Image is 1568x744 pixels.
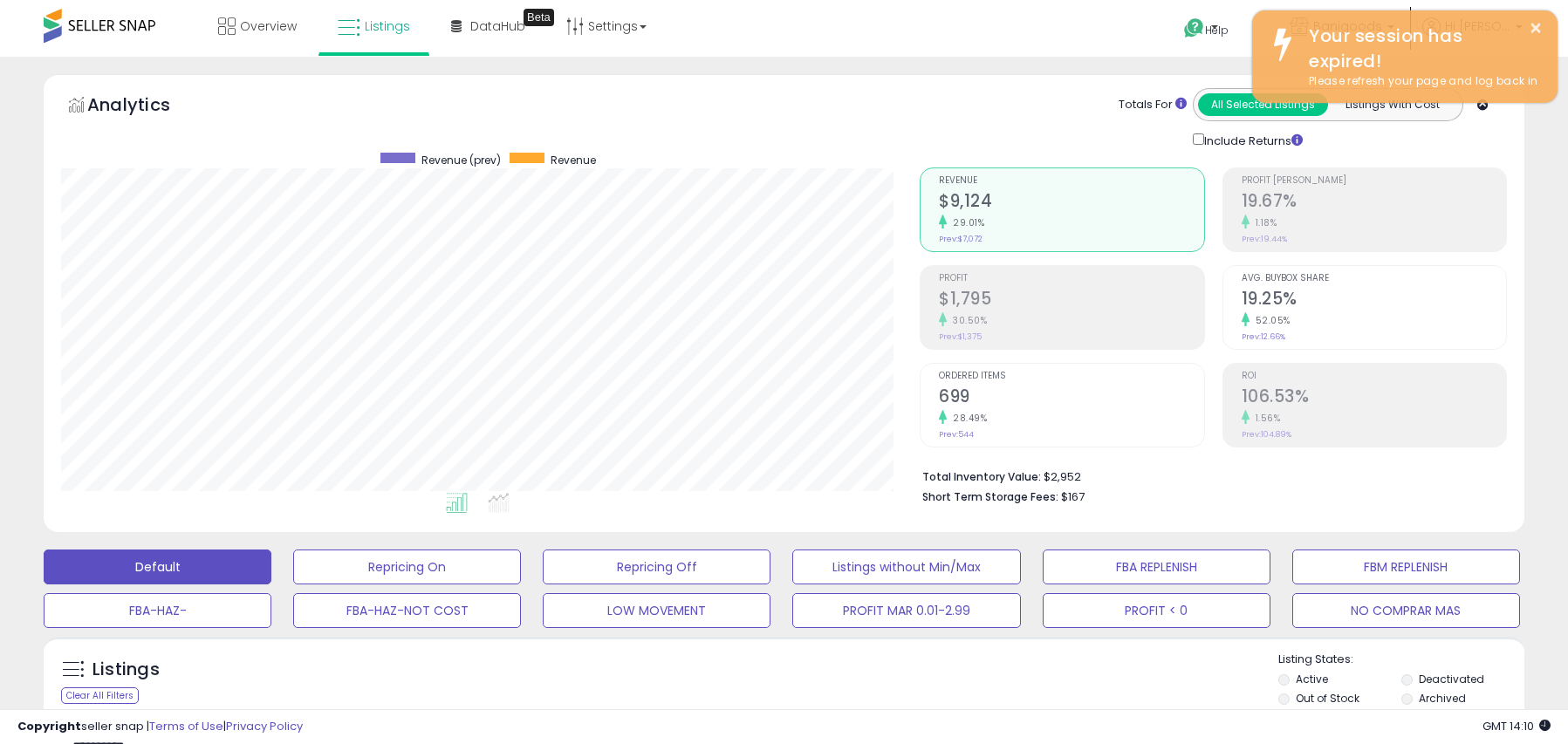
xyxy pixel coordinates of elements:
button: Listings without Min/Max [792,549,1020,584]
span: DataHub [470,17,525,35]
span: Listings [365,17,410,35]
span: Ordered Items [939,372,1203,381]
button: Default [44,549,271,584]
span: Revenue (prev) [421,153,501,167]
div: Clear All Filters [61,687,139,704]
div: Tooltip anchor [524,9,554,26]
li: $2,952 [922,465,1494,486]
div: Please refresh your page and log back in [1296,73,1544,90]
small: Prev: 19.44% [1242,234,1287,244]
button: FBA REPLENISH [1043,549,1270,584]
h2: 106.53% [1242,386,1506,410]
div: Your session has expired! [1296,24,1544,73]
label: Deactivated [1419,672,1484,686]
small: 1.56% [1250,412,1281,425]
label: Active [1296,672,1328,686]
strong: Copyright [17,718,81,734]
small: 30.50% [947,314,987,327]
span: $167 [1061,488,1085,505]
small: Prev: $1,375 [939,331,982,342]
span: ROI [1242,372,1506,381]
small: 52.05% [1250,314,1291,327]
small: Prev: $7,072 [939,234,983,244]
button: PROFIT MAR 0.01-2.99 [792,593,1020,628]
span: Profit [939,274,1203,283]
b: Short Term Storage Fees: [922,489,1058,504]
span: Help [1205,23,1229,38]
small: Prev: 544 [939,429,974,440]
i: Get Help [1183,17,1205,39]
button: FBM REPLENISH [1292,549,1520,584]
button: × [1529,17,1543,39]
span: Profit [PERSON_NAME] [1242,176,1506,186]
a: Help [1170,4,1263,57]
small: 1.18% [1250,216,1277,229]
span: Avg. Buybox Share [1242,274,1506,283]
h2: 699 [939,386,1203,410]
label: Out of Stock [1296,691,1359,706]
button: NO COMPRAR MAS [1292,593,1520,628]
label: Archived [1419,691,1466,706]
h2: $1,795 [939,289,1203,312]
div: seller snap | | [17,719,303,735]
h2: 19.67% [1242,191,1506,215]
button: Repricing Off [543,549,770,584]
span: Revenue [551,153,596,167]
div: Include Returns [1180,130,1324,150]
small: Prev: 104.89% [1242,429,1291,440]
h2: $9,124 [939,191,1203,215]
button: Listings With Cost [1327,93,1457,116]
h5: Analytics [87,92,204,121]
b: Total Inventory Value: [922,469,1041,484]
small: Prev: 12.66% [1242,331,1285,342]
span: Revenue [939,176,1203,186]
p: Listing States: [1278,652,1524,668]
button: FBA-HAZ- [44,593,271,628]
button: FBA-HAZ-NOT COST [293,593,521,628]
h2: 19.25% [1242,289,1506,312]
button: PROFIT < 0 [1043,593,1270,628]
div: Totals For [1119,97,1187,113]
small: 29.01% [947,216,984,229]
a: Privacy Policy [226,718,303,734]
h5: Listings [92,658,160,682]
button: All Selected Listings [1198,93,1328,116]
a: Terms of Use [149,718,223,734]
button: Repricing On [293,549,521,584]
span: 2025-09-7 14:10 GMT [1482,718,1551,734]
small: 28.49% [947,412,987,425]
span: Overview [240,17,297,35]
button: LOW MOVEMENT [543,593,770,628]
